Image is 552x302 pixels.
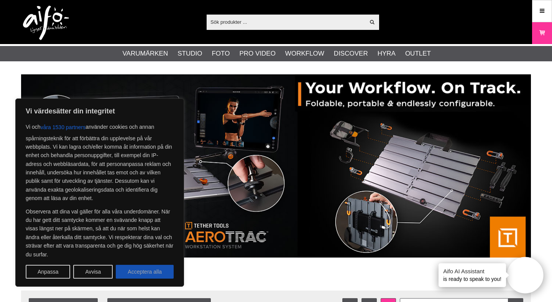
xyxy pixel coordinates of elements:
a: Discover [334,49,368,59]
p: Observera att dina val gäller för alla våra underdomäner. När du har gett ditt samtycke kommer en... [26,207,174,259]
button: våra 1530 partners [41,120,86,134]
div: Vi värdesätter din integritet [15,98,184,287]
p: Vi värdesätter din integritet [26,107,174,116]
a: Hyra [378,49,396,59]
h4: Aifo AI Assistant [443,267,501,275]
img: logo.png [23,6,69,40]
a: Varumärken [123,49,168,59]
a: Workflow [285,49,324,59]
button: Acceptera alla [116,265,174,279]
a: Outlet [405,49,431,59]
a: Foto [212,49,230,59]
div: is ready to speak to you! [439,263,506,287]
a: Pro Video [239,49,275,59]
button: Anpassa [26,265,70,279]
img: Annons:007 banner-header-aerotrac-1390x500.jpg [21,74,531,258]
input: Sök produkter ... [207,16,365,28]
button: Avvisa [73,265,113,279]
a: Studio [177,49,202,59]
p: Vi och använder cookies och annan spårningsteknik för att förbättra din upplevelse på vår webbpla... [26,120,174,203]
